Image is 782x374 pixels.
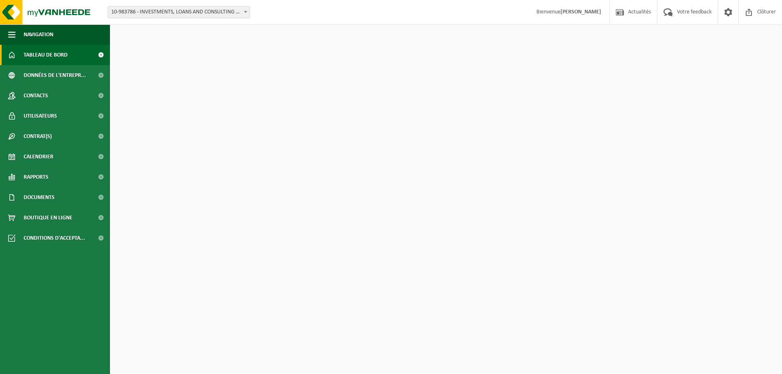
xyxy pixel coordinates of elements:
span: 10-983786 - INVESTMENTS, LOANS AND CONSULTING SA - TUBIZE [108,6,250,18]
span: Boutique en ligne [24,208,72,228]
span: Contrat(s) [24,126,52,147]
span: Documents [24,187,55,208]
span: Tableau de bord [24,45,68,65]
span: Contacts [24,85,48,106]
span: Calendrier [24,147,53,167]
span: Conditions d'accepta... [24,228,85,248]
span: Données de l'entrepr... [24,65,86,85]
strong: [PERSON_NAME] [560,9,601,15]
span: 10-983786 - INVESTMENTS, LOANS AND CONSULTING SA - TUBIZE [108,7,250,18]
span: Rapports [24,167,48,187]
span: Utilisateurs [24,106,57,126]
span: Navigation [24,24,53,45]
